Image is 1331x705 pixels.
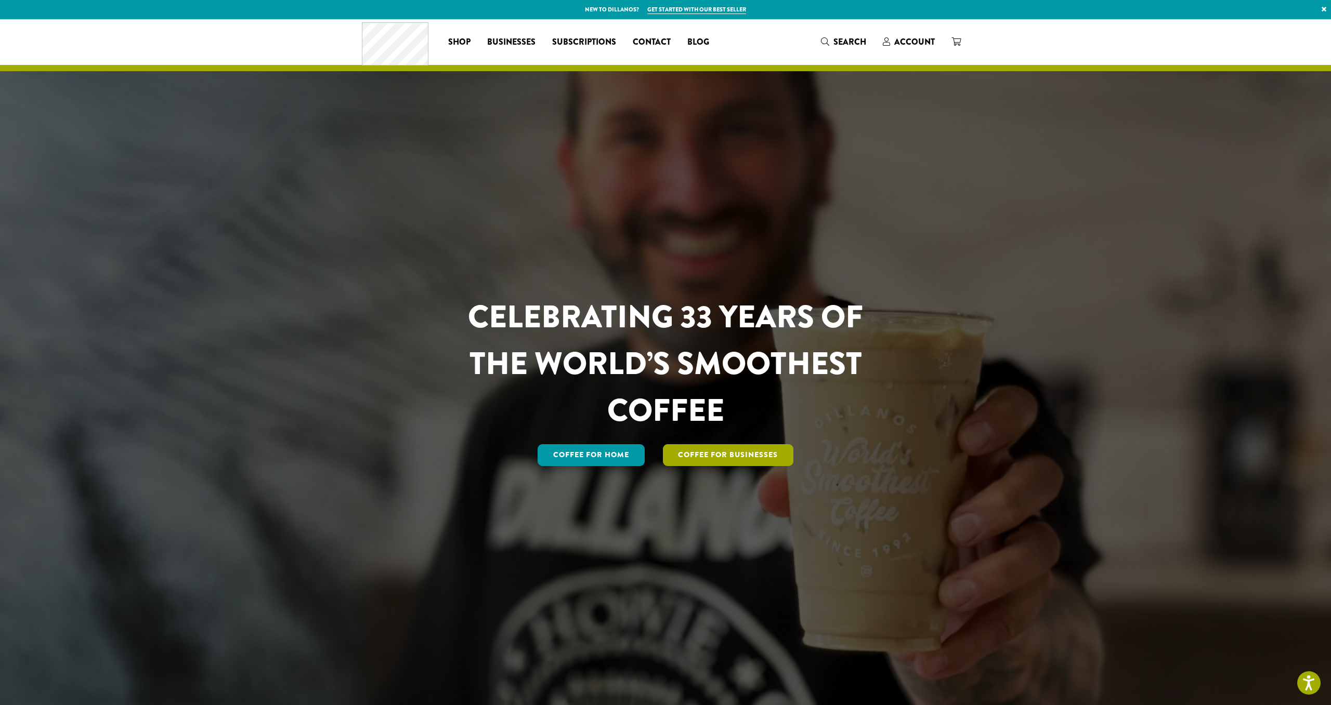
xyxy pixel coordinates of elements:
[663,444,794,466] a: Coffee For Businesses
[437,294,894,434] h1: CELEBRATING 33 YEARS OF THE WORLD’S SMOOTHEST COFFEE
[633,36,671,49] span: Contact
[538,444,645,466] a: Coffee for Home
[687,36,709,49] span: Blog
[487,36,536,49] span: Businesses
[813,33,875,50] a: Search
[448,36,471,49] span: Shop
[833,36,866,48] span: Search
[894,36,935,48] span: Account
[647,5,746,14] a: Get started with our best seller
[440,34,479,50] a: Shop
[552,36,616,49] span: Subscriptions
